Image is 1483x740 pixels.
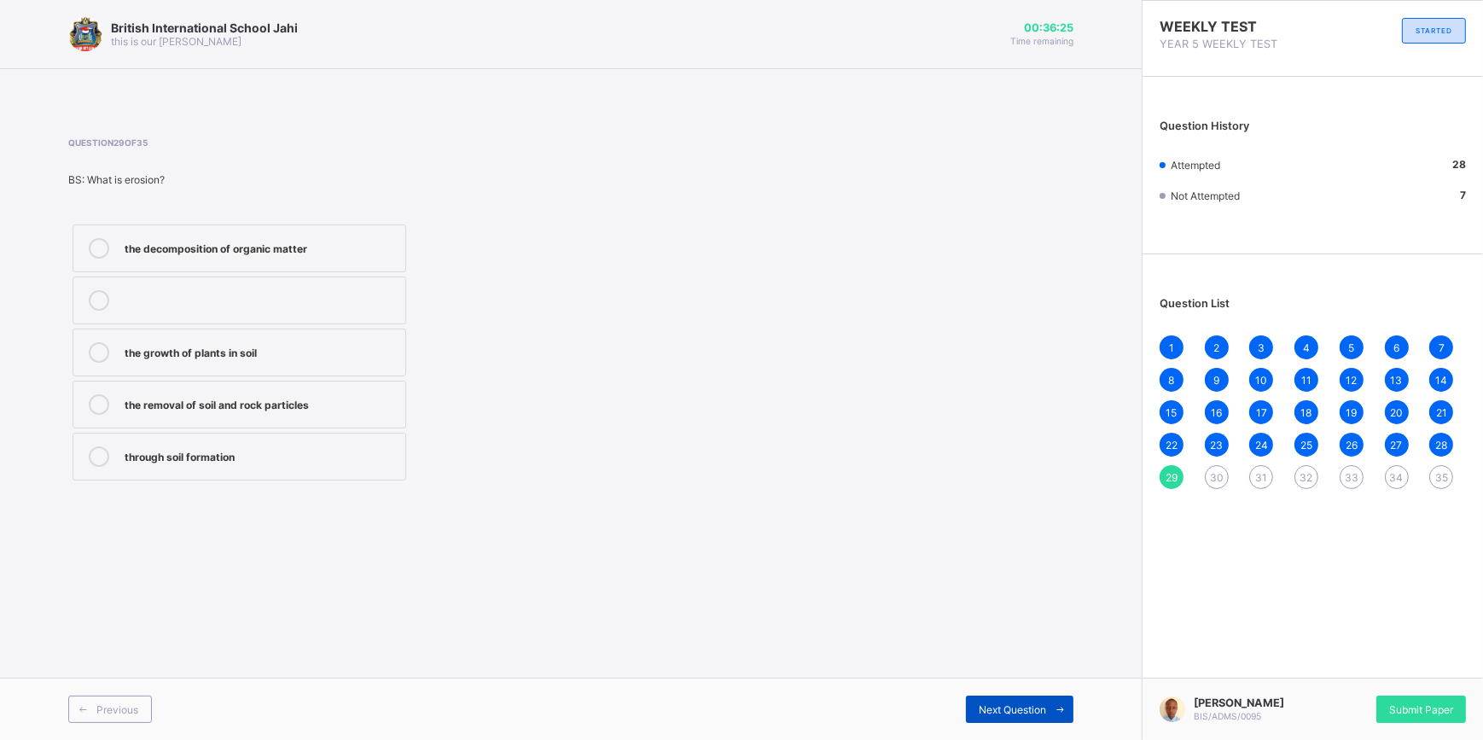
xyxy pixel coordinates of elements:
[1211,406,1222,419] span: 16
[1300,471,1313,484] span: 32
[1213,374,1219,387] span: 9
[1435,439,1447,452] span: 28
[1171,159,1220,172] span: Attempted
[1390,406,1403,419] span: 20
[68,137,638,148] span: Question 29 of 35
[1256,406,1267,419] span: 17
[1346,439,1358,452] span: 26
[1194,711,1261,721] span: BIS/ADMS/0095
[1348,341,1354,354] span: 5
[1213,341,1219,354] span: 2
[1416,26,1452,35] span: STARTED
[68,173,638,186] div: BS: What is erosion?
[125,238,397,255] div: the decomposition of organic matter
[96,703,138,716] span: Previous
[1255,374,1267,387] span: 10
[1171,189,1240,202] span: Not Attempted
[1460,189,1466,201] b: 7
[1452,158,1466,171] b: 28
[1166,471,1178,484] span: 29
[1300,439,1312,452] span: 25
[1390,471,1404,484] span: 34
[111,35,241,48] span: this is our [PERSON_NAME]
[1210,471,1224,484] span: 30
[1301,406,1312,419] span: 18
[1160,38,1313,50] span: YEAR 5 WEEKLY TEST
[1255,439,1268,452] span: 24
[979,703,1046,716] span: Next Question
[1435,471,1448,484] span: 35
[1345,471,1358,484] span: 33
[125,342,397,359] div: the growth of plants in soil
[1435,374,1447,387] span: 14
[1169,341,1174,354] span: 1
[1389,703,1453,716] span: Submit Paper
[1303,341,1310,354] span: 4
[1391,439,1403,452] span: 27
[1160,297,1230,310] span: Question List
[1210,439,1223,452] span: 23
[1301,374,1311,387] span: 11
[125,446,397,463] div: through soil formation
[1010,21,1073,34] span: 00:36:25
[1255,471,1267,484] span: 31
[1160,18,1313,35] span: WEEKLY TEST
[1258,341,1265,354] span: 3
[125,394,397,411] div: the removal of soil and rock particles
[1010,36,1073,46] span: Time remaining
[1393,341,1399,354] span: 6
[1391,374,1403,387] span: 13
[1346,374,1357,387] span: 12
[1436,406,1447,419] span: 21
[1166,439,1178,452] span: 22
[1160,119,1249,132] span: Question History
[111,20,298,35] span: British International School Jahi
[1169,374,1175,387] span: 8
[1166,406,1178,419] span: 15
[1346,406,1357,419] span: 19
[1439,341,1445,354] span: 7
[1194,696,1284,709] span: [PERSON_NAME]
